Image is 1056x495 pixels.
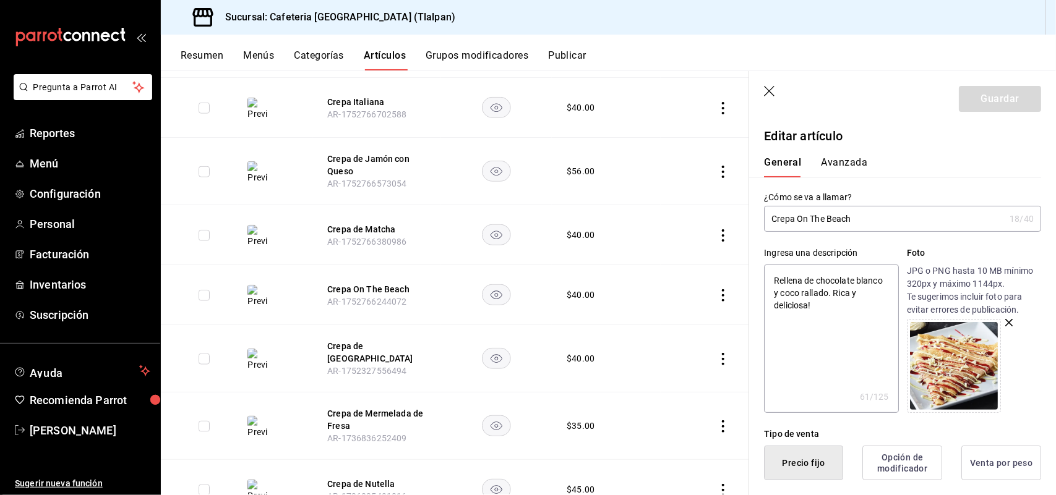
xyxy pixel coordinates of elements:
button: actions [717,102,729,114]
span: Reportes [30,125,150,142]
span: AR-1736836252409 [327,433,406,443]
button: Categorías [294,49,345,70]
div: $ 40.00 [567,229,595,241]
button: edit-product-location [327,153,426,177]
button: edit-product-location [327,223,426,235]
button: Precio fijo [764,446,843,480]
h3: Sucursal: Cafeteria [GEOGRAPHIC_DATA] (Tlalpan) [215,10,455,25]
div: $ 40.00 [567,352,595,365]
span: AR-1752766702588 [327,109,406,119]
span: Recomienda Parrot [30,392,150,408]
button: availability-product [482,348,511,369]
p: Editar artículo [764,127,1041,145]
img: Preview [910,322,998,410]
button: actions [717,353,729,365]
button: availability-product [482,284,511,305]
div: $ 56.00 [567,165,595,177]
span: [PERSON_NAME] [30,422,150,439]
div: 18 /40 [1010,213,1034,225]
span: Facturación [30,246,150,263]
span: AR-1752766573054 [327,179,406,188]
img: Preview [247,161,267,184]
img: Preview [247,285,267,307]
button: General [764,156,801,177]
img: Preview [247,98,267,120]
span: Ayuda [30,363,134,378]
span: Suscripción [30,307,150,323]
button: availability-product [482,415,511,436]
span: Sugerir nueva función [15,477,150,490]
div: $ 40.00 [567,289,595,301]
button: actions [717,420,729,433]
div: navigation tabs [181,49,1056,70]
div: 61 /125 [860,391,889,403]
span: AR-1752327556494 [327,366,406,376]
div: navigation tabs [764,156,1026,177]
button: edit-product-location [327,340,426,365]
span: Menú [30,155,150,172]
img: Preview [247,349,267,371]
div: $ 40.00 [567,101,595,114]
span: Pregunta a Parrot AI [33,81,133,94]
button: Grupos modificadores [426,49,528,70]
span: Inventarios [30,276,150,293]
label: ¿Cómo se va a llamar? [764,193,1041,202]
button: availability-product [482,97,511,118]
div: Ingresa una descripción [764,247,898,260]
img: Preview [247,416,267,438]
button: actions [717,166,729,178]
p: Foto [907,247,1041,260]
button: edit-product-location [327,96,426,108]
button: Avanzada [821,156,867,177]
button: open_drawer_menu [136,32,146,42]
button: availability-product [482,161,511,182]
span: Configuración [30,185,150,202]
button: Menús [243,49,274,70]
button: edit-product-location [327,283,426,295]
button: actions [717,229,729,242]
button: Venta por peso [961,446,1041,480]
img: Preview [247,225,267,247]
button: Resumen [181,49,223,70]
button: Artículos [364,49,406,70]
button: edit-product-location [327,478,426,490]
button: availability-product [482,224,511,245]
span: AR-1752766244072 [327,297,406,307]
a: Pregunta a Parrot AI [9,90,152,103]
button: edit-product-location [327,407,426,432]
button: actions [717,289,729,302]
div: $ 35.00 [567,420,595,432]
button: Pregunta a Parrot AI [14,74,152,100]
button: Publicar [548,49,586,70]
div: Tipo de venta [764,428,1041,441]
button: Opción de modificador [862,446,942,480]
p: JPG o PNG hasta 10 MB mínimo 320px y máximo 1144px. Te sugerimos incluir foto para evitar errores... [907,264,1041,316]
span: AR-1752766380986 [327,237,406,247]
span: Personal [30,216,150,232]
